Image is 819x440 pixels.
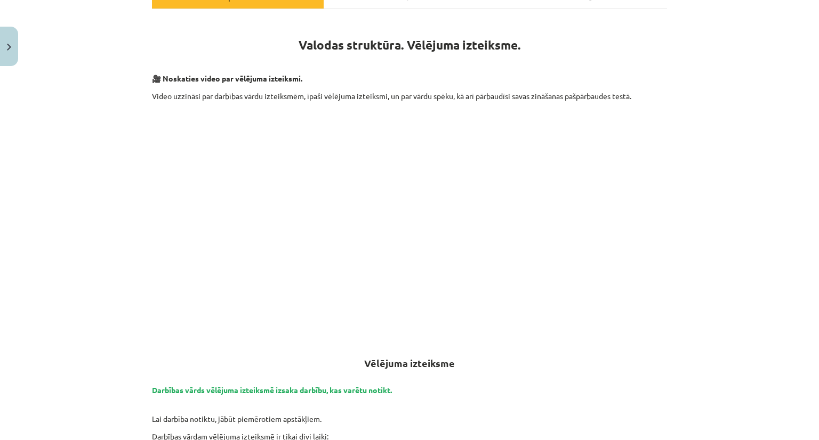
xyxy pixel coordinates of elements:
[152,91,667,102] p: Video uzzināsi par darbības vārdu izteiksmēm, īpaši vēlējuma izteiksmi, un par vārdu spēku, kā ar...
[152,74,302,83] strong: 🎥 Noskaties video par vēlējuma izteiksmi.
[152,385,392,395] strong: Darbības vārds vēlējuma izteiksmē izsaka darbību, kas varētu notikt.
[364,357,455,369] strong: Vēlējuma izteiksme
[152,402,667,425] p: Lai darbība notiktu, jābūt piemērotiem apstākļiem.
[7,44,11,51] img: icon-close-lesson-0947bae3869378f0d4975bcd49f059093ad1ed9edebbc8119c70593378902aed.svg
[299,37,521,53] strong: Valodas struktūra. Vēlējuma izteiksme.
